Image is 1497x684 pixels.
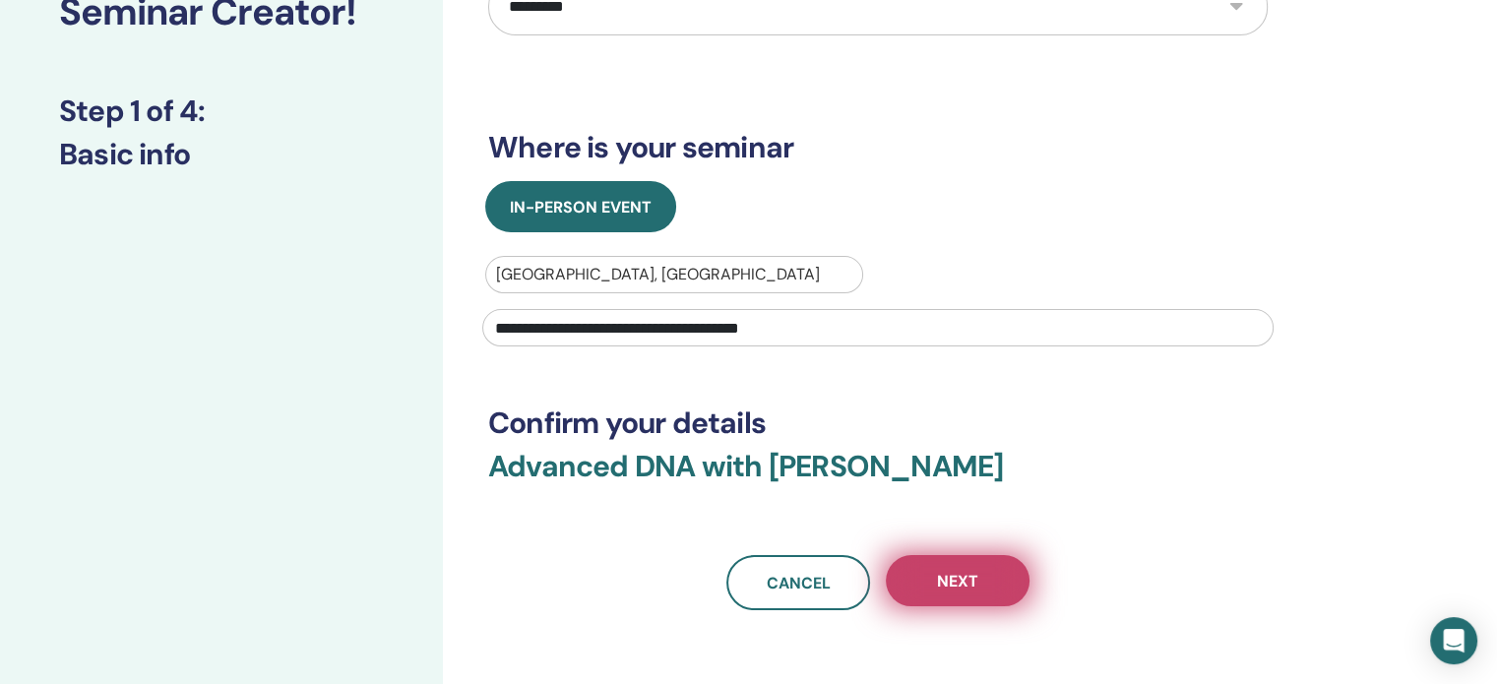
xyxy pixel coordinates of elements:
button: In-Person Event [485,181,676,232]
h3: Basic info [59,137,384,172]
a: Cancel [726,555,870,610]
h3: Advanced DNA with [PERSON_NAME] [488,449,1268,508]
button: Next [886,555,1029,606]
span: In-Person Event [510,197,652,218]
div: Open Intercom Messenger [1430,617,1477,664]
h3: Confirm your details [488,405,1268,441]
h3: Where is your seminar [488,130,1268,165]
span: Cancel [767,573,831,593]
h3: Step 1 of 4 : [59,93,384,129]
span: Next [937,571,978,591]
